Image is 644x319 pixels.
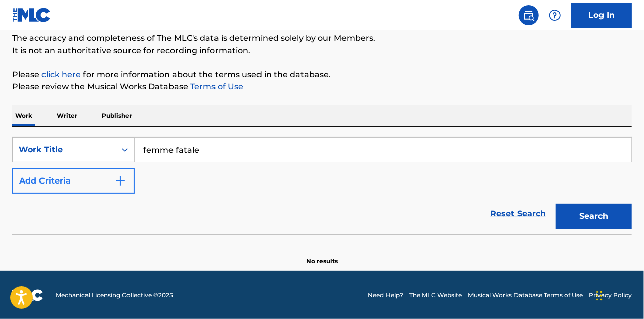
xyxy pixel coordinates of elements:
img: MLC Logo [12,8,51,22]
div: Help [545,5,565,25]
img: search [523,9,535,21]
div: Drag [596,281,603,311]
button: Search [556,204,632,229]
iframe: Chat Widget [593,270,644,319]
img: 9d2ae6d4665cec9f34b9.svg [114,175,126,187]
button: Add Criteria [12,168,135,194]
p: Work [12,105,35,126]
a: Need Help? [368,291,403,300]
p: Writer [54,105,80,126]
form: Search Form [12,137,632,234]
p: No results [306,245,338,266]
div: Work Title [19,144,110,156]
a: Public Search [519,5,539,25]
span: Mechanical Licensing Collective © 2025 [56,291,173,300]
a: The MLC Website [409,291,462,300]
a: Musical Works Database Terms of Use [468,291,583,300]
a: Terms of Use [188,82,243,92]
p: Please for more information about the terms used in the database. [12,69,632,81]
p: The accuracy and completeness of The MLC's data is determined solely by our Members. [12,32,632,44]
img: help [549,9,561,21]
p: Publisher [99,105,135,126]
p: It is not an authoritative source for recording information. [12,44,632,57]
a: Reset Search [485,203,551,225]
img: logo [12,289,44,301]
a: Log In [571,3,632,28]
a: click here [41,70,81,79]
p: Please review the Musical Works Database [12,81,632,93]
a: Privacy Policy [589,291,632,300]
